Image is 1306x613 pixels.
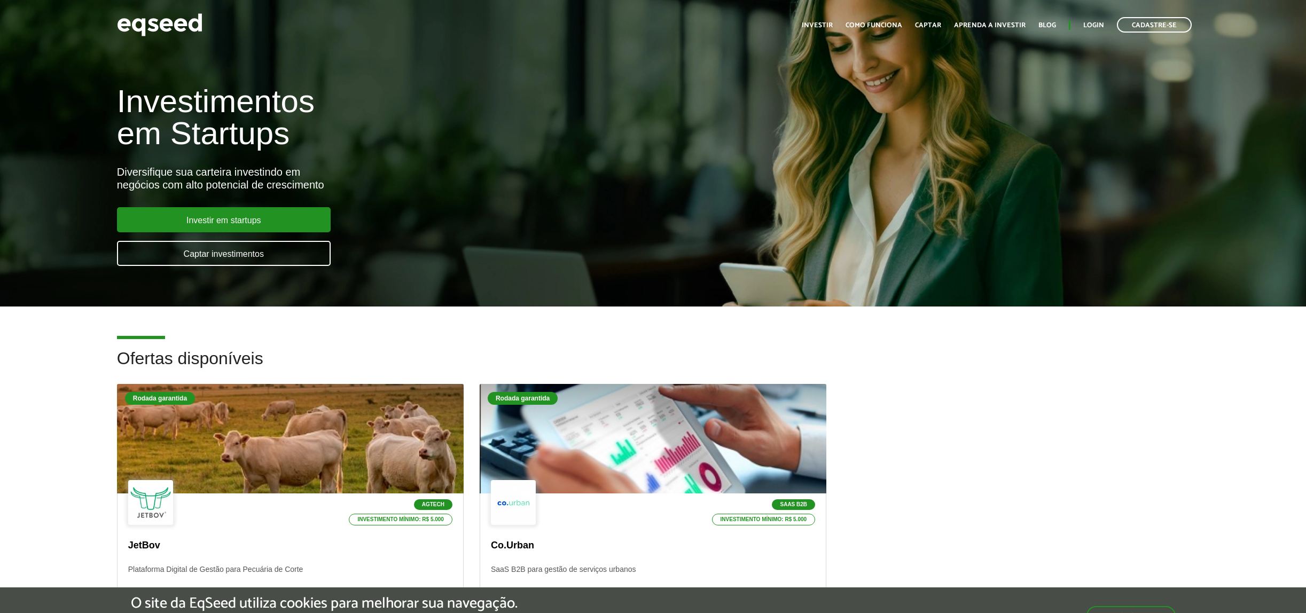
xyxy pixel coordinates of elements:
[1083,22,1104,29] a: Login
[1117,17,1192,33] a: Cadastre-se
[712,514,816,525] p: Investimento mínimo: R$ 5.000
[117,85,754,150] h1: Investimentos em Startups
[125,392,195,405] div: Rodada garantida
[117,166,754,191] div: Diversifique sua carteira investindo em negócios com alto potencial de crescimento
[128,565,452,588] p: Plataforma Digital de Gestão para Pecuária de Corte
[117,349,1190,384] h2: Ofertas disponíveis
[488,392,558,405] div: Rodada garantida
[131,595,518,612] h5: O site da EqSeed utiliza cookies para melhorar sua navegação.
[349,514,452,525] p: Investimento mínimo: R$ 5.000
[117,241,331,266] a: Captar investimentos
[954,22,1026,29] a: Aprenda a investir
[846,22,902,29] a: Como funciona
[117,11,202,39] img: EqSeed
[1038,22,1056,29] a: Blog
[915,22,941,29] a: Captar
[414,499,452,510] p: Agtech
[802,22,833,29] a: Investir
[128,540,452,552] p: JetBov
[491,540,815,552] p: Co.Urban
[772,499,815,510] p: SaaS B2B
[491,565,815,588] p: SaaS B2B para gestão de serviços urbanos
[117,207,331,232] a: Investir em startups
